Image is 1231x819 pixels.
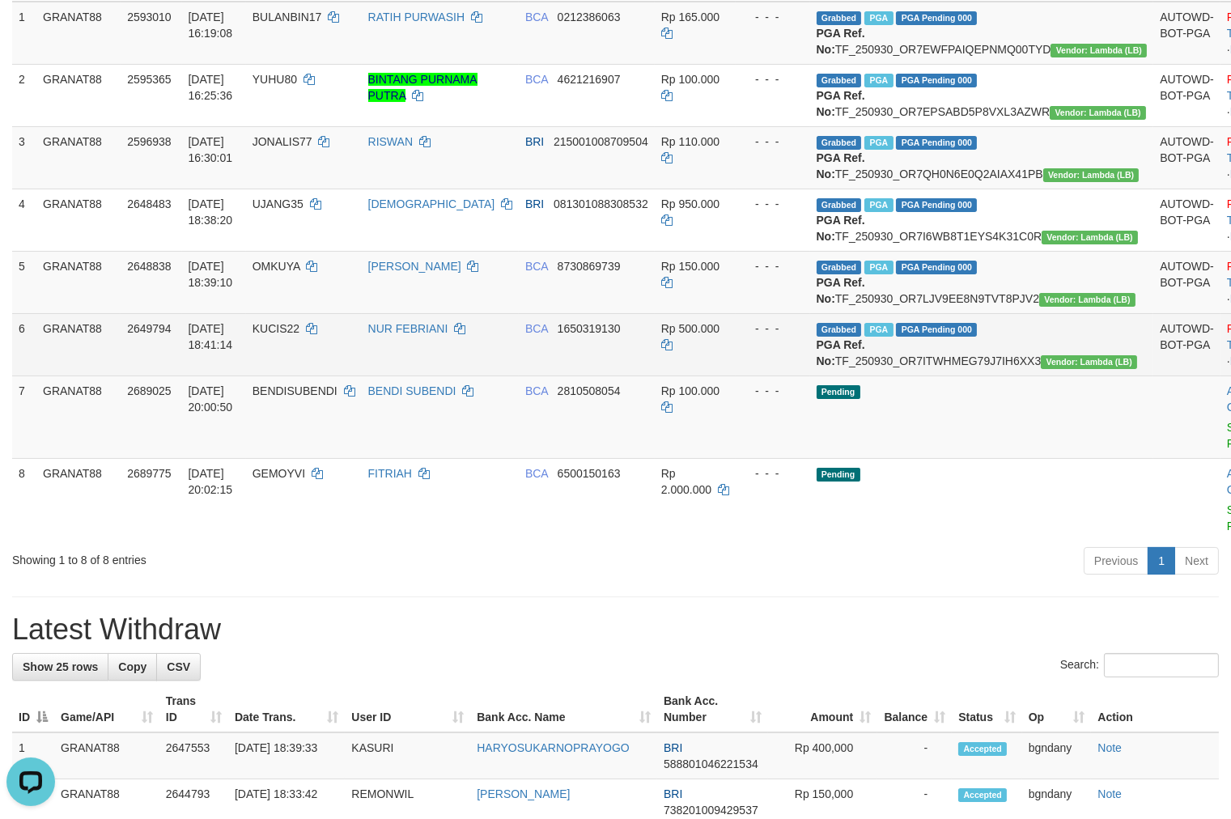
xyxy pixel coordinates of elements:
th: Game/API: activate to sort column ascending [54,686,159,732]
a: Note [1097,741,1122,754]
a: Copy [108,653,157,681]
span: 2648483 [127,197,172,210]
th: Status: activate to sort column ascending [952,686,1022,732]
span: Grabbed [817,261,862,274]
td: GRANAT88 [36,251,121,313]
a: RISWAN [368,135,413,148]
b: PGA Ref. No: [817,276,865,305]
span: BRI [525,135,544,148]
input: Search: [1104,653,1219,677]
div: - - - [742,71,804,87]
span: BULANBIN17 [253,11,322,23]
span: Grabbed [817,74,862,87]
td: AUTOWD-BOT-PGA [1153,189,1220,251]
td: 4 [12,189,36,251]
td: GRANAT88 [36,2,121,65]
span: [DATE] 18:41:14 [189,322,233,351]
th: Date Trans.: activate to sort column ascending [228,686,345,732]
span: Grabbed [817,323,862,337]
span: Marked by bgndany [864,261,893,274]
a: Next [1174,547,1219,575]
span: UJANG35 [253,197,304,210]
span: Rp 150.000 [661,260,719,273]
td: bgndany [1022,732,1092,779]
th: Action [1091,686,1219,732]
td: AUTOWD-BOT-PGA [1153,64,1220,126]
span: Rp 100.000 [661,73,719,86]
span: [DATE] 20:00:50 [189,384,233,414]
td: 2647553 [159,732,228,779]
th: Trans ID: activate to sort column ascending [159,686,228,732]
span: Marked by bgndany [864,323,893,337]
span: Copy 588801046221534 to clipboard [664,757,758,770]
span: Vendor URL: https://dashboard.q2checkout.com/secure [1042,231,1138,244]
span: PGA Pending [896,74,977,87]
td: TF_250930_OR7I6WB8T1EYS4K31C0R [810,189,1154,251]
span: 2689025 [127,384,172,397]
b: PGA Ref. No: [817,338,865,367]
a: 1 [1148,547,1175,575]
span: PGA Pending [896,323,977,337]
th: Amount: activate to sort column ascending [768,686,878,732]
td: TF_250930_OR7LJV9EE8N9TVT8PJV2 [810,251,1154,313]
span: Copy 0212386063 to clipboard [558,11,621,23]
a: Show 25 rows [12,653,108,681]
span: Vendor URL: https://dashboard.q2checkout.com/secure [1043,168,1140,182]
span: PGA Pending [896,198,977,212]
span: OMKUYA [253,260,300,273]
span: [DATE] 20:02:15 [189,467,233,496]
td: GRANAT88 [36,376,121,458]
b: PGA Ref. No: [817,89,865,118]
span: Vendor URL: https://dashboard.q2checkout.com/secure [1050,106,1146,120]
th: Op: activate to sort column ascending [1022,686,1092,732]
span: Rp 2.000.000 [661,467,711,496]
span: Copy 6500150163 to clipboard [558,467,621,480]
td: KASURI [345,732,470,779]
div: - - - [742,196,804,212]
span: Rp 500.000 [661,322,719,335]
div: - - - [742,320,804,337]
th: Bank Acc. Number: activate to sort column ascending [657,686,768,732]
span: PGA Pending [896,261,977,274]
td: GRANAT88 [36,189,121,251]
span: [DATE] 16:19:08 [189,11,233,40]
th: User ID: activate to sort column ascending [345,686,470,732]
span: Marked by bgndany [864,198,893,212]
button: Open LiveChat chat widget [6,6,55,55]
td: TF_250930_OR7QH0N6E0Q2AIAX41PB [810,126,1154,189]
span: Marked by bgndany [864,11,893,25]
span: Rp 110.000 [661,135,719,148]
span: Marked by bgndany [864,136,893,150]
span: Pending [817,385,860,399]
span: 2596938 [127,135,172,148]
span: BCA [525,322,548,335]
td: AUTOWD-BOT-PGA [1153,251,1220,313]
div: - - - [742,134,804,150]
td: 5 [12,251,36,313]
a: [PERSON_NAME] [368,260,461,273]
h1: Latest Withdraw [12,613,1219,646]
a: Previous [1084,547,1148,575]
td: GRANAT88 [36,64,121,126]
span: 2593010 [127,11,172,23]
span: BCA [525,260,548,273]
span: [DATE] 16:25:36 [189,73,233,102]
td: 2 [12,64,36,126]
span: Vendor URL: https://dashboard.q2checkout.com/secure [1051,44,1147,57]
td: GRANAT88 [36,313,121,376]
span: Copy 081301088308532 to clipboard [554,197,648,210]
span: BRI [525,197,544,210]
b: PGA Ref. No: [817,27,865,56]
span: 2595365 [127,73,172,86]
span: Grabbed [817,136,862,150]
span: Copy [118,660,146,673]
span: BCA [525,73,548,86]
span: BCA [525,11,548,23]
b: PGA Ref. No: [817,214,865,243]
div: - - - [742,9,804,25]
td: 7 [12,376,36,458]
td: GRANAT88 [36,458,121,541]
span: JONALIS77 [253,135,312,148]
span: BRI [664,741,682,754]
span: Copy 4621216907 to clipboard [558,73,621,86]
